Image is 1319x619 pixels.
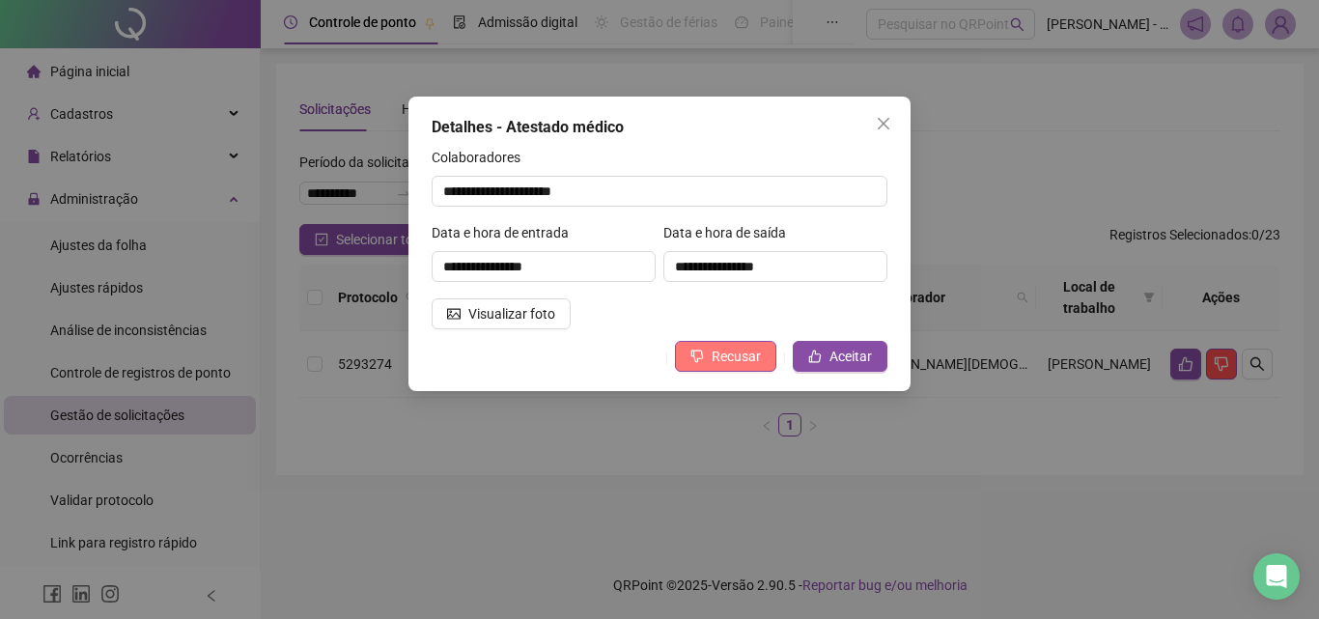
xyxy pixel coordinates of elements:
label: Data e hora de saída [663,222,799,243]
label: Colaboradores [432,147,533,168]
button: Recusar [675,341,776,372]
span: Recusar [712,346,761,367]
button: Aceitar [793,341,887,372]
button: Visualizar foto [432,298,571,329]
div: Open Intercom Messenger [1253,553,1300,600]
span: Visualizar foto [468,303,555,324]
span: like [808,350,822,363]
span: dislike [690,350,704,363]
span: close [876,116,891,131]
span: Aceitar [829,346,872,367]
label: Data e hora de entrada [432,222,581,243]
button: Close [868,108,899,139]
div: Detalhes - Atestado médico [432,116,887,139]
span: picture [447,307,461,321]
